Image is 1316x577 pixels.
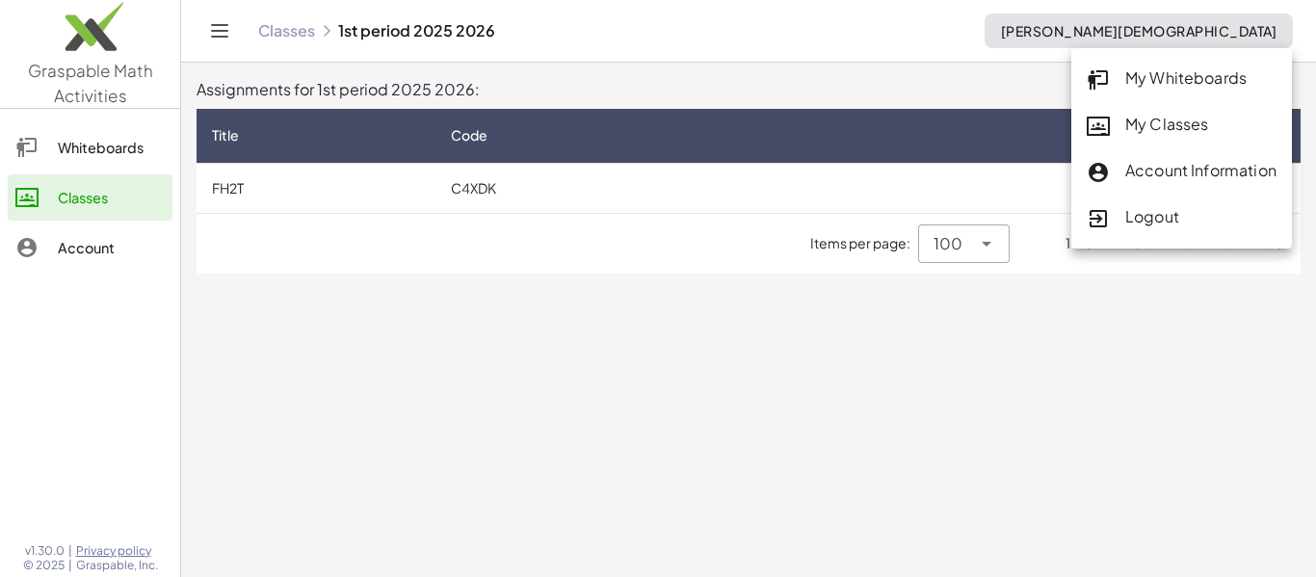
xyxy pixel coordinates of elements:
a: Privacy policy [76,543,158,559]
td: [DATE] [703,163,1301,213]
div: 1-1 of 1 [1066,233,1106,253]
a: My Classes [1071,102,1292,148]
a: Account [8,224,172,271]
td: FH2T [197,163,435,213]
div: Whiteboards [58,136,165,159]
span: Items per page: [810,233,918,253]
div: My Whiteboards [1087,66,1277,92]
span: Graspable, Inc. [76,558,158,573]
span: Title [212,125,239,145]
span: v1.30.0 [25,543,65,559]
span: [PERSON_NAME][DEMOGRAPHIC_DATA] [1000,22,1277,39]
div: Assignments for 1st period 2025 2026: [197,78,1301,101]
div: Account [58,236,165,259]
a: Whiteboards [8,124,172,170]
a: My Whiteboards [1071,56,1292,102]
a: Classes [8,174,172,221]
a: Classes [258,21,315,40]
div: Logout [1087,205,1277,230]
span: 100 [934,232,962,255]
td: C4XDK [435,163,703,213]
div: My Classes [1087,113,1277,138]
span: © 2025 [23,558,65,573]
span: Code [451,125,487,145]
button: Toggle navigation [204,15,235,46]
span: Graspable Math Activities [28,60,153,106]
div: Classes [58,186,165,209]
div: Account Information [1087,159,1277,184]
span: | [68,543,72,559]
button: [PERSON_NAME][DEMOGRAPHIC_DATA] [985,13,1293,48]
span: | [68,558,72,573]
